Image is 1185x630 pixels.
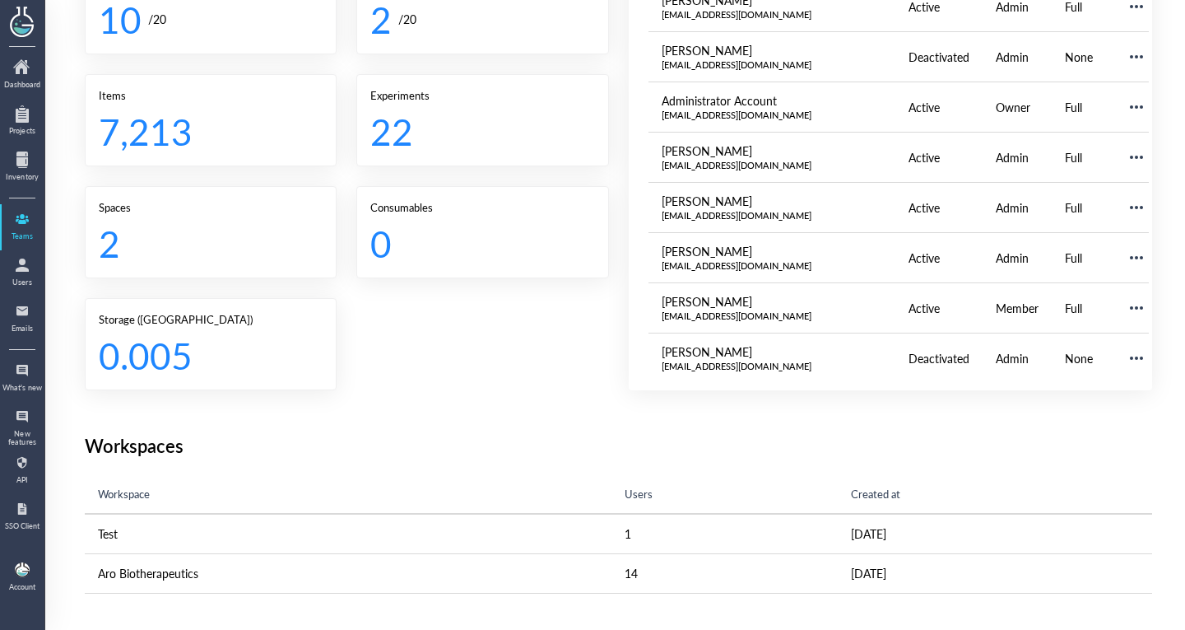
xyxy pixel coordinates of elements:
[662,343,882,360] div: [PERSON_NAME]
[2,522,43,530] div: SSO Client
[2,450,43,492] a: API
[2,298,43,341] a: Emails
[662,8,882,21] div: [EMAIL_ADDRESS][DOMAIN_NAME]
[1052,82,1113,133] td: Full
[99,110,309,152] div: 7,213
[370,200,594,215] div: Consumables
[895,133,983,183] td: Active
[2,476,43,484] div: API
[838,553,1152,593] td: [DATE]
[662,159,882,172] div: [EMAIL_ADDRESS][DOMAIN_NAME]
[2,173,43,181] div: Inventory
[2,147,43,189] a: Inventory
[983,82,1052,133] td: Owner
[1052,283,1113,334] td: Full
[2,496,43,539] a: SSO Client
[370,110,581,152] div: 22
[983,183,1052,233] td: Admin
[983,283,1052,334] td: Member
[662,193,882,209] div: [PERSON_NAME]
[2,278,43,287] div: Users
[895,233,983,283] td: Active
[2,430,43,447] div: New features
[851,486,900,502] span: Created at
[85,430,1152,461] div: Workspaces
[2,357,43,400] a: What's new
[9,583,35,591] div: Account
[895,183,983,233] td: Active
[148,9,166,29] div: / 20
[2,324,43,333] div: Emails
[895,82,983,133] td: Active
[662,142,882,159] div: [PERSON_NAME]
[15,562,30,577] img: b9474ba4-a536-45cc-a50d-c6e2543a7ac2.jpeg
[983,334,1052,384] td: Admin
[2,404,43,446] a: New features
[2,384,43,392] div: What's new
[838,514,1152,553] td: [DATE]
[611,553,837,593] td: 14
[895,32,983,82] td: Deactivated
[662,92,882,109] div: Administrator Account
[983,32,1052,82] td: Admin
[2,81,43,89] div: Dashboard
[662,42,882,58] div: [PERSON_NAME]
[2,127,43,135] div: Projects
[662,310,882,323] div: [EMAIL_ADDRESS][DOMAIN_NAME]
[2,100,43,143] a: Projects
[2,206,43,249] a: Teams
[99,312,323,327] div: Storage ([GEOGRAPHIC_DATA])
[662,243,882,259] div: [PERSON_NAME]
[1052,334,1113,384] td: None
[1052,133,1113,183] td: Full
[662,293,882,310] div: [PERSON_NAME]
[398,9,416,29] div: / 20
[370,222,581,264] div: 0
[85,553,611,593] td: Aro Biotherapeutics
[1052,233,1113,283] td: Full
[99,88,323,103] div: Items
[99,222,309,264] div: 2
[370,88,594,103] div: Experiments
[1052,183,1113,233] td: Full
[895,283,983,334] td: Active
[662,360,882,373] div: [EMAIL_ADDRESS][DOMAIN_NAME]
[2,232,43,240] div: Teams
[98,486,150,502] span: Workspace
[611,514,837,553] td: 1
[983,233,1052,283] td: Admin
[2,54,43,97] a: Dashboard
[895,334,983,384] td: Deactivated
[99,334,309,376] div: 0.005
[2,252,43,295] a: Users
[662,209,882,222] div: [EMAIL_ADDRESS][DOMAIN_NAME]
[662,259,882,273] div: [EMAIL_ADDRESS][DOMAIN_NAME]
[2,1,42,40] img: genemod logo
[99,200,323,215] div: Spaces
[625,486,653,502] span: Users
[983,133,1052,183] td: Admin
[85,514,611,553] td: Test
[662,58,882,72] div: [EMAIL_ADDRESS][DOMAIN_NAME]
[662,109,882,122] div: [EMAIL_ADDRESS][DOMAIN_NAME]
[1052,32,1113,82] td: None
